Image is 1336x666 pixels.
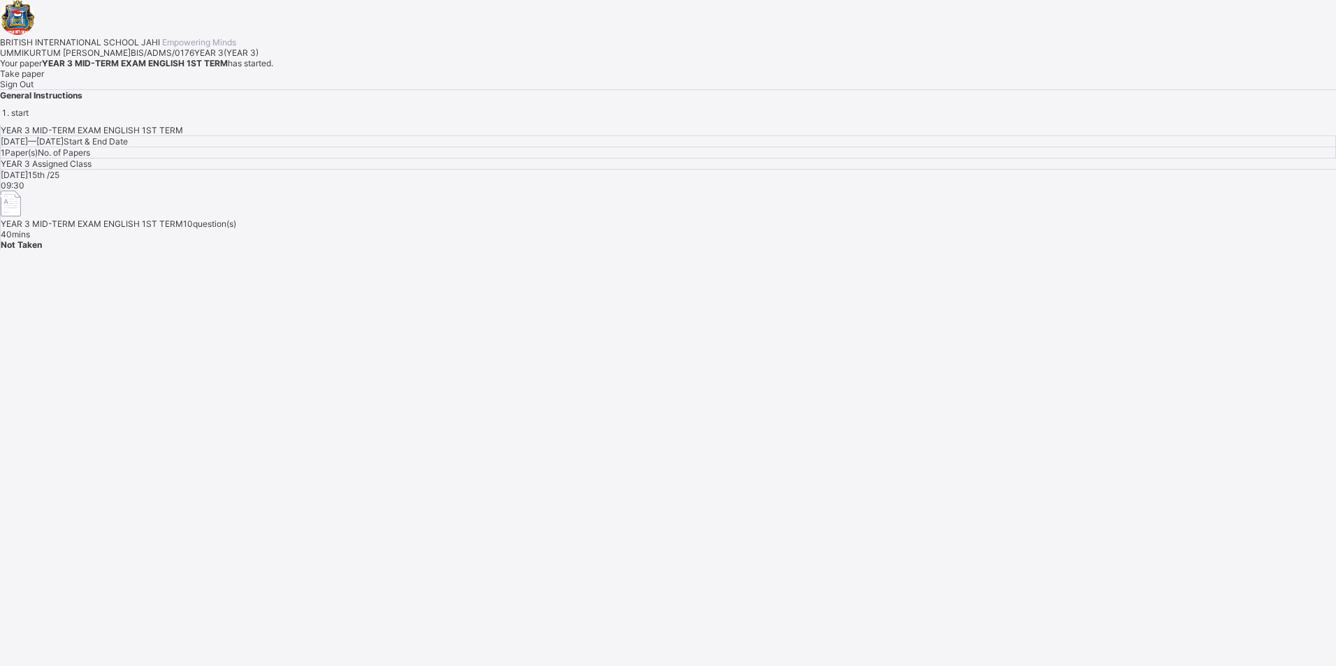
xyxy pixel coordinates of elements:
[1,180,24,191] span: 09:30
[1,170,59,180] span: [DATE] 15th /25
[1,147,38,158] span: 1 Paper(s)
[1,158,32,169] span: YEAR 3
[1,191,21,216] img: take_paper.cd97e1aca70de81545fe8e300f84619e.svg
[1,125,183,135] span: YEAR 3 MID-TERM EXAM ENGLISH 1ST TERM
[1,219,183,229] span: YEAR 3 MID-TERM EXAM ENGLISH 1ST TERM
[38,147,90,158] span: No. of Papers
[42,58,228,68] b: YEAR 3 MID-TERM EXAM ENGLISH 1ST TERM
[1,136,64,147] span: [DATE] — [DATE]
[1,229,30,239] span: 40 mins
[183,219,236,229] span: 10 question(s)
[11,108,29,118] span: start
[131,47,194,58] span: BIS/ADMS/0176
[1,239,42,250] span: Not Taken
[64,136,128,147] span: Start & End Date
[32,158,92,169] span: Assigned Class
[160,37,236,47] span: Empowering Minds
[194,47,259,58] span: YEAR 3 ( YEAR 3 )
